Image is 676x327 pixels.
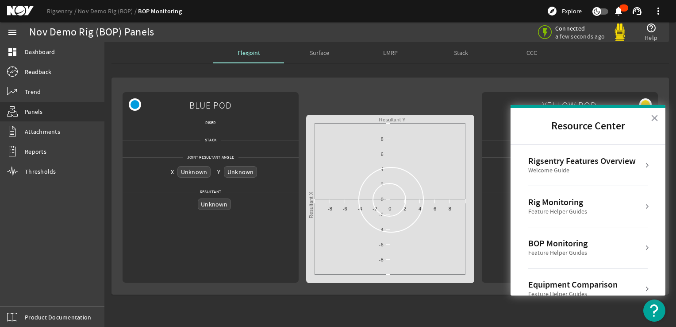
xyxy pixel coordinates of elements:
span: BLUE POD [189,95,232,115]
span: Trend [25,87,41,96]
div: X [171,167,174,176]
span: Resultant [196,187,226,196]
text: -8 [379,257,384,262]
text: 6 [381,152,384,157]
text: -8 [328,206,332,211]
div: Resource Center [511,105,665,296]
div: Feature Helper Guides [528,249,588,257]
div: Rigsentry Features Overview [528,156,636,166]
text: -6 [379,242,384,247]
span: Flexjoint [238,50,260,56]
mat-icon: dashboard [7,47,18,57]
mat-icon: menu [7,27,18,38]
button: Close [650,111,659,125]
button: Explore [543,4,585,18]
mat-icon: support_agent [632,6,642,16]
span: Thresholds [25,167,56,176]
span: LMRP [383,50,398,56]
div: Welcome Guide [528,166,636,175]
span: a few seconds ago [555,32,605,40]
span: Dashboard [25,47,55,56]
div: Unknown [224,166,257,177]
text: -4 [358,206,362,211]
h2: Resource Center [511,108,665,144]
div: Rig Monitoring [528,197,587,207]
mat-icon: help_outline [646,23,657,33]
span: Reports [25,147,46,156]
div: Feature Helper Guides [528,290,618,299]
div: Feature Helper Guides [528,207,587,216]
span: Connected [555,24,605,32]
text: 4 [381,167,384,172]
text: Resultant X [308,191,314,218]
span: Readback [25,67,51,76]
button: Open Resource Center [643,300,665,322]
div: BOP Monitoring [528,238,588,249]
span: Attachments [25,127,60,136]
text: Resultant Y [379,117,406,122]
mat-icon: explore [547,6,557,16]
span: Joint Resultant Angle [183,153,238,162]
a: BOP Monitoring [138,7,182,16]
mat-icon: notifications [613,6,624,16]
span: Explore [562,7,582,16]
div: Y [217,167,220,176]
button: more_vert [648,0,669,22]
span: Help [645,33,657,42]
span: Stack [200,136,221,144]
text: -6 [343,206,347,211]
div: Unknown [198,199,231,210]
span: Product Documentation [25,313,91,322]
div: Unknown [177,166,211,177]
span: Riser [201,118,220,127]
span: Panels [25,107,43,116]
text: 6 [434,206,436,211]
span: Stack [454,50,468,56]
div: Nov Demo Rig (BOP) Panels [29,28,154,37]
div: Equipment Comparison [528,279,618,290]
a: Nov Demo Rig (BOP) [78,7,138,15]
a: Rigsentry [47,7,78,15]
img: Yellowpod.svg [611,23,629,41]
span: Surface [310,50,329,56]
span: CCC [526,50,537,56]
text: 8 [449,206,451,211]
text: 8 [381,136,384,142]
span: YELLOW POD [542,95,597,115]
